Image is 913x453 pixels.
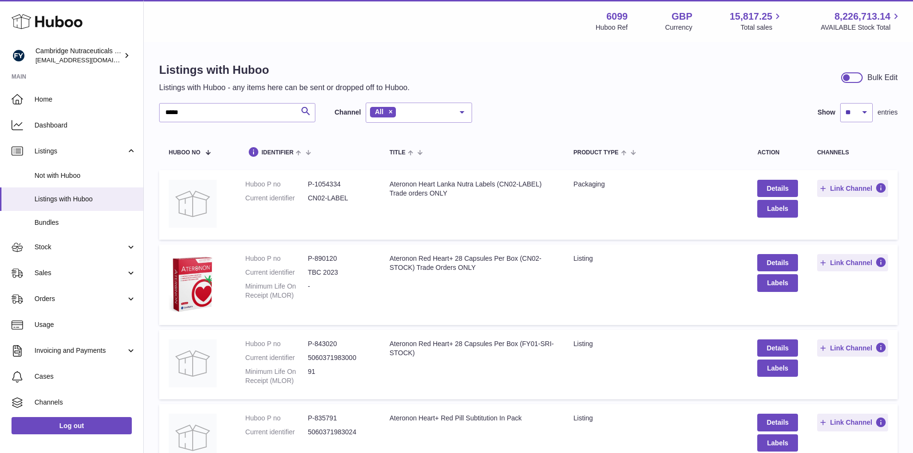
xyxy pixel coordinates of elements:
div: packaging [574,180,739,189]
dd: P-835791 [308,414,370,423]
div: Bulk Edit [867,72,898,83]
span: Huboo no [169,150,200,156]
dd: - [308,282,370,300]
span: Cases [35,372,136,381]
img: Ateronon Red Heart+ 28 Capsules Per Box (FY01-SRI-STOCK) [169,339,217,387]
dd: TBC 2023 [308,268,370,277]
div: Currency [665,23,693,32]
div: Ateronon Red Heart+ 28 Capsules Per Box (FY01-SRI-STOCK) [390,339,555,358]
strong: 6099 [606,10,628,23]
span: Link Channel [830,344,872,352]
span: [EMAIL_ADDRESS][DOMAIN_NAME] [35,56,141,64]
button: Link Channel [817,339,888,357]
div: listing [574,414,739,423]
label: Show [818,108,835,117]
dd: 5060371983024 [308,428,370,437]
div: channels [817,150,888,156]
dd: P-890120 [308,254,370,263]
dt: Huboo P no [245,414,308,423]
div: Huboo Ref [596,23,628,32]
dt: Current identifier [245,268,308,277]
span: entries [878,108,898,117]
button: Link Channel [817,414,888,431]
a: 8,226,713.14 AVAILABLE Stock Total [821,10,901,32]
img: huboo@camnutra.com [12,48,26,63]
dt: Huboo P no [245,254,308,263]
strong: GBP [671,10,692,23]
a: 15,817.25 Total sales [729,10,783,32]
dt: Current identifier [245,353,308,362]
img: Ateronon Heart Lanka Nutra Labels (CN02-LABEL) Trade orders ONLY [169,180,217,228]
dd: P-843020 [308,339,370,348]
a: Details [757,254,798,271]
span: Bundles [35,218,136,227]
dd: 91 [308,367,370,385]
span: Not with Huboo [35,171,136,180]
span: Link Channel [830,184,872,193]
span: Total sales [740,23,783,32]
button: Labels [757,200,798,217]
span: Link Channel [830,418,872,427]
span: Dashboard [35,121,136,130]
span: title [390,150,405,156]
dt: Minimum Life On Receipt (MLOR) [245,367,308,385]
a: Log out [12,417,132,434]
dt: Huboo P no [245,180,308,189]
span: 15,817.25 [729,10,772,23]
dt: Huboo P no [245,339,308,348]
span: All [375,108,383,116]
a: Details [757,180,798,197]
span: Invoicing and Payments [35,346,126,355]
a: Details [757,414,798,431]
span: Listings [35,147,126,156]
div: action [757,150,798,156]
div: listing [574,254,739,263]
span: Channels [35,398,136,407]
button: Labels [757,274,798,291]
img: Ateronon Red Heart+ 28 Capsules Per Box (CN02-STOCK) Trade Orders ONLY [169,254,217,313]
h1: Listings with Huboo [159,62,410,78]
span: Product Type [574,150,619,156]
span: Link Channel [830,258,872,267]
div: Cambridge Nutraceuticals Ltd [35,46,122,65]
dd: P-1054334 [308,180,370,189]
span: Usage [35,320,136,329]
dt: Current identifier [245,194,308,203]
button: Link Channel [817,180,888,197]
span: AVAILABLE Stock Total [821,23,901,32]
div: Ateronon Red Heart+ 28 Capsules Per Box (CN02-STOCK) Trade Orders ONLY [390,254,555,272]
label: Channel [335,108,361,117]
dt: Minimum Life On Receipt (MLOR) [245,282,308,300]
dd: CN02-LABEL [308,194,370,203]
div: listing [574,339,739,348]
a: Details [757,339,798,357]
span: Sales [35,268,126,278]
span: Orders [35,294,126,303]
span: identifier [262,150,294,156]
p: Listings with Huboo - any items here can be sent or dropped off to Huboo. [159,82,410,93]
button: Labels [757,434,798,452]
dd: 5060371983000 [308,353,370,362]
span: Stock [35,243,126,252]
div: Ateronon Heart+ Red Pill Subtitution In Pack [390,414,555,423]
span: Listings with Huboo [35,195,136,204]
dt: Current identifier [245,428,308,437]
div: Ateronon Heart Lanka Nutra Labels (CN02-LABEL) Trade orders ONLY [390,180,555,198]
span: Home [35,95,136,104]
span: 8,226,713.14 [834,10,890,23]
button: Labels [757,360,798,377]
button: Link Channel [817,254,888,271]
